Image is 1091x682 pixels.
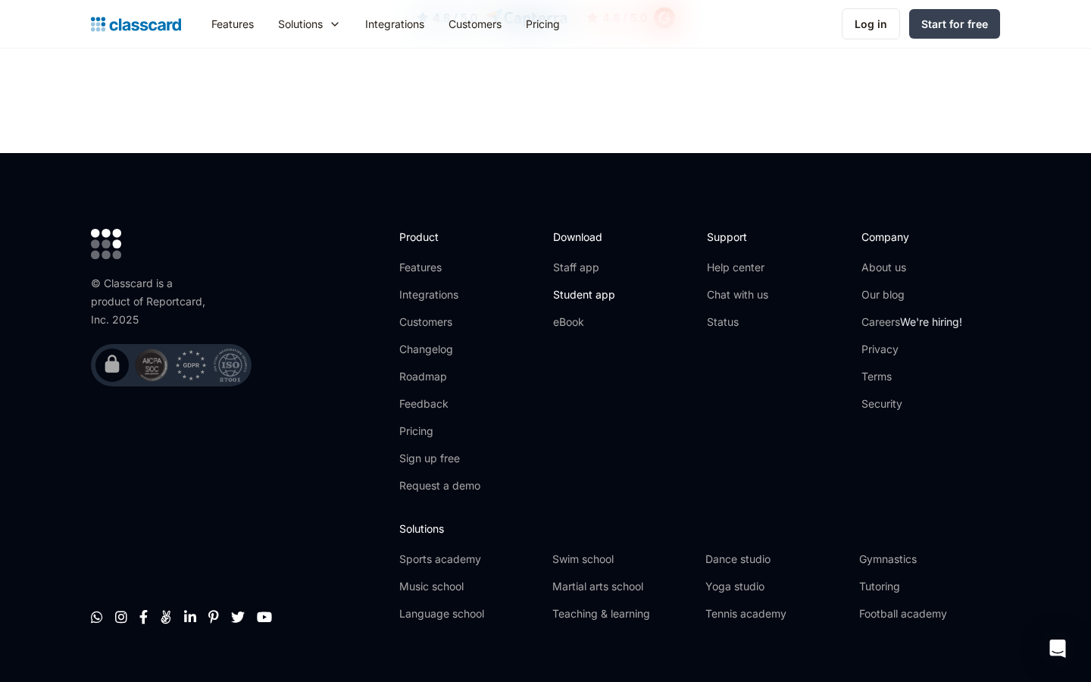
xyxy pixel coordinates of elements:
[399,369,480,384] a: Roadmap
[707,287,768,302] a: Chat with us
[861,396,962,411] a: Security
[199,7,266,41] a: Features
[399,521,1000,537] h2: Solutions
[399,606,540,621] a: Language school
[705,606,846,621] a: Tennis academy
[115,609,127,624] a: 
[399,396,480,411] a: Feedback
[399,451,480,466] a: Sign up free
[552,606,693,621] a: Teaching & learning
[859,552,1000,567] a: Gymnastics
[139,609,148,624] a: 
[705,552,846,567] a: Dance studio
[399,478,480,493] a: Request a demo
[552,579,693,594] a: Martial arts school
[909,9,1000,39] a: Start for free
[707,260,768,275] a: Help center
[861,369,962,384] a: Terms
[553,314,615,330] a: eBook
[921,16,988,32] div: Start for free
[91,14,181,35] a: home
[208,609,219,624] a: 
[553,287,615,302] a: Student app
[399,229,480,245] h2: Product
[231,609,245,624] a: 
[278,16,323,32] div: Solutions
[900,315,962,328] span: We're hiring!
[399,424,480,439] a: Pricing
[399,552,540,567] a: Sports academy
[436,7,514,41] a: Customers
[861,260,962,275] a: About us
[553,260,615,275] a: Staff app
[399,314,480,330] a: Customers
[91,274,212,329] div: © Classcard is a product of Reportcard, Inc. 2025
[861,314,962,330] a: CareersWe're hiring!
[399,260,480,275] a: Features
[91,609,103,624] a: 
[514,7,572,41] a: Pricing
[399,579,540,594] a: Music school
[705,579,846,594] a: Yoga studio
[859,579,1000,594] a: Tutoring
[842,8,900,39] a: Log in
[861,229,962,245] h2: Company
[552,552,693,567] a: Swim school
[861,287,962,302] a: Our blog
[861,342,962,357] a: Privacy
[266,7,353,41] div: Solutions
[257,609,272,624] a: 
[353,7,436,41] a: Integrations
[707,229,768,245] h2: Support
[553,229,615,245] h2: Download
[855,16,887,32] div: Log in
[399,342,480,357] a: Changelog
[399,287,480,302] a: Integrations
[184,609,196,624] a: 
[160,609,172,624] a: 
[859,606,1000,621] a: Football academy
[1039,630,1076,667] div: Open Intercom Messenger
[707,314,768,330] a: Status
